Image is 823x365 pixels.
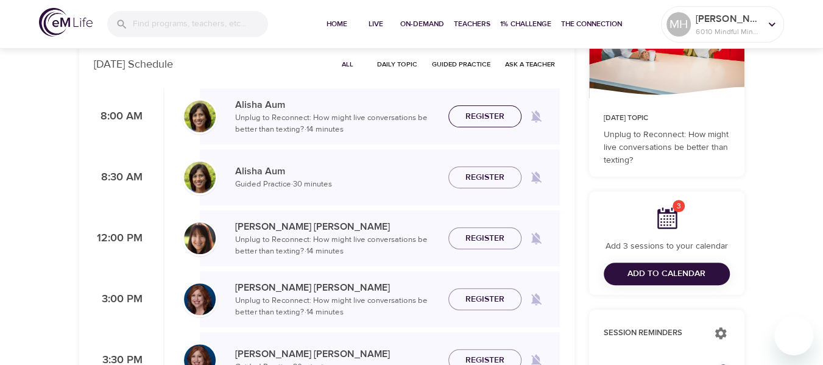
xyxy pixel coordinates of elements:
[521,224,551,253] span: Remind me when a class goes live every Wednesday at 12:00 PM
[235,219,439,234] p: [PERSON_NAME] [PERSON_NAME]
[184,101,216,132] img: Alisha%20Aum%208-9-21.jpg
[361,18,390,30] span: Live
[673,200,685,212] span: 3
[133,11,268,37] input: Find programs, teachers, etc...
[400,18,444,30] span: On-Demand
[94,108,143,125] p: 8:00 AM
[235,347,439,361] p: [PERSON_NAME] [PERSON_NAME]
[322,18,351,30] span: Home
[372,55,422,74] button: Daily Topic
[235,97,439,112] p: Alisha Aum
[604,113,730,124] p: [DATE] Topic
[604,129,730,167] p: Unplug to Reconnect: How might live conversations be better than texting?
[500,55,560,74] button: Ask a Teacher
[604,263,730,285] button: Add to Calendar
[235,179,439,191] p: Guided Practice · 30 minutes
[94,291,143,308] p: 3:00 PM
[448,288,521,311] button: Register
[521,163,551,192] span: Remind me when a class goes live every Wednesday at 8:30 AM
[184,161,216,193] img: Alisha%20Aum%208-9-21.jpg
[604,327,702,339] p: Session Reminders
[465,170,504,185] span: Register
[235,280,439,295] p: [PERSON_NAME] [PERSON_NAME]
[500,18,551,30] span: 1% Challenge
[696,26,760,37] p: 6010 Mindful Minutes
[561,18,622,30] span: The Connection
[448,166,521,189] button: Register
[235,295,439,319] p: Unplug to Reconnect: How might live conversations be better than texting? · 14 minutes
[604,240,730,253] p: Add 3 sessions to your calendar
[774,316,813,355] iframe: Button to launch messaging window
[666,12,691,37] div: MH
[235,164,439,179] p: Alisha Aum
[235,112,439,136] p: Unplug to Reconnect: How might live conversations be better than texting? · 14 minutes
[94,169,143,186] p: 8:30 AM
[454,18,490,30] span: Teachers
[94,56,173,73] p: [DATE] Schedule
[521,102,551,131] span: Remind me when a class goes live every Wednesday at 8:00 AM
[39,8,93,37] img: logo
[333,58,362,70] span: All
[505,58,555,70] span: Ask a Teacher
[427,55,495,74] button: Guided Practice
[432,58,490,70] span: Guided Practice
[465,231,504,246] span: Register
[465,292,504,307] span: Register
[465,109,504,124] span: Register
[521,285,551,314] span: Remind me when a class goes live every Wednesday at 3:00 PM
[328,55,367,74] button: All
[184,222,216,254] img: Andrea_Lieberstein-min.jpg
[235,234,439,258] p: Unplug to Reconnect: How might live conversations be better than texting? · 14 minutes
[448,227,521,250] button: Register
[696,12,760,26] p: [PERSON_NAME] back East
[94,230,143,247] p: 12:00 PM
[627,266,705,282] span: Add to Calendar
[184,283,216,315] img: Elaine_Smookler-min.jpg
[377,58,417,70] span: Daily Topic
[448,105,521,128] button: Register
